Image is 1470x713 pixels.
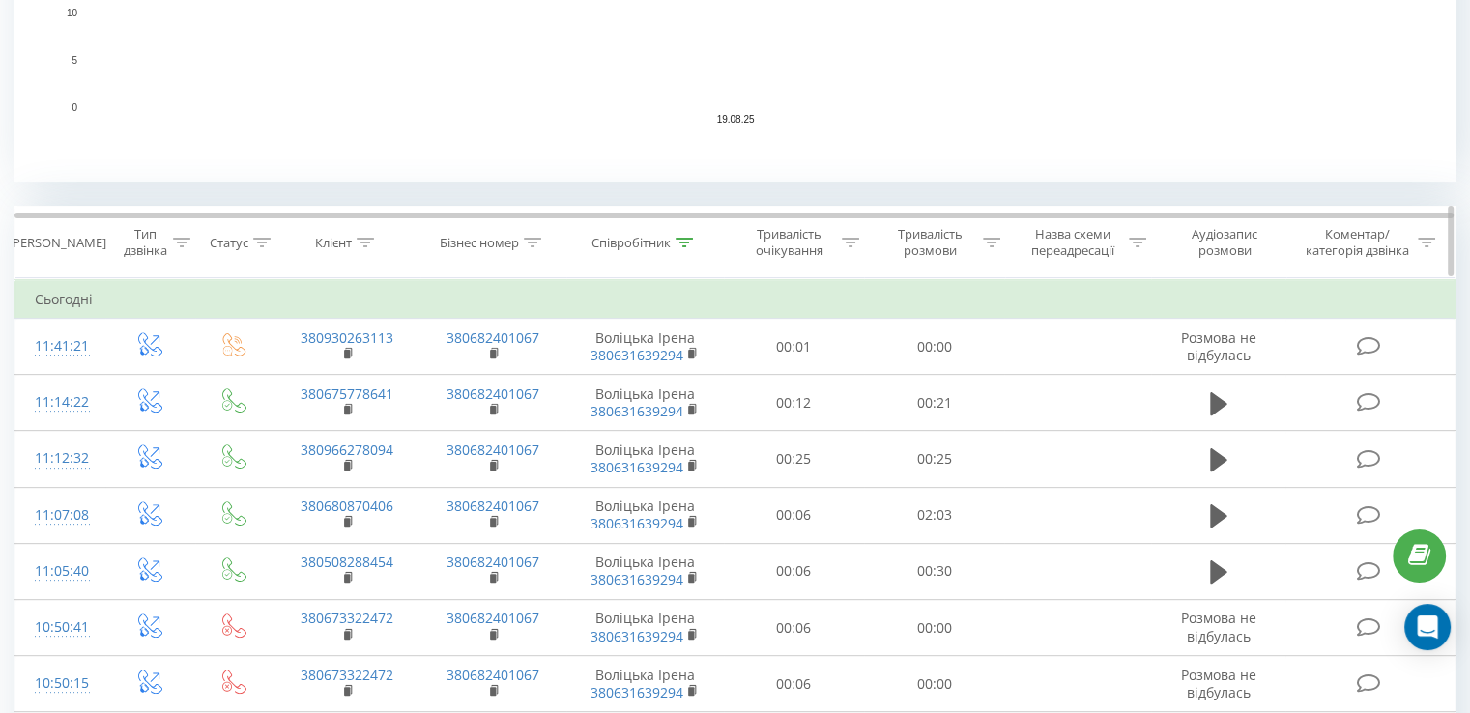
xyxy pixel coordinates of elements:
[301,328,393,347] a: 380930263113
[591,346,683,364] a: 380631639294
[447,328,539,347] a: 380682401067
[447,441,539,459] a: 380682401067
[210,235,248,251] div: Статус
[566,487,724,543] td: Воліцька Ірена
[35,384,86,421] div: 11:14:22
[67,8,78,18] text: 10
[447,609,539,627] a: 380682401067
[591,514,683,532] a: 380631639294
[717,114,755,125] text: 19.08.25
[724,431,864,487] td: 00:25
[72,55,77,66] text: 5
[591,627,683,645] a: 380631639294
[301,497,393,515] a: 380680870406
[447,666,539,684] a: 380682401067
[72,102,77,113] text: 0
[864,543,1004,599] td: 00:30
[566,375,724,431] td: Воліцька Ірена
[864,487,1004,543] td: 02:03
[301,385,393,403] a: 380675778641
[591,570,683,588] a: 380631639294
[15,280,1456,319] td: Сьогодні
[724,487,864,543] td: 00:06
[35,440,86,477] div: 11:12:32
[301,553,393,571] a: 380508288454
[591,235,671,251] div: Співробітник
[1181,666,1256,701] span: Розмова не відбулась
[566,543,724,599] td: Воліцька Ірена
[35,497,86,534] div: 11:07:08
[440,235,519,251] div: Бізнес номер
[881,226,978,259] div: Тривалість розмови
[301,609,393,627] a: 380673322472
[1023,226,1124,259] div: Назва схеми переадресації
[864,600,1004,656] td: 00:00
[35,328,86,365] div: 11:41:21
[447,385,539,403] a: 380682401067
[122,226,167,259] div: Тип дзвінка
[1181,328,1256,364] span: Розмова не відбулась
[301,666,393,684] a: 380673322472
[566,431,724,487] td: Воліцька Ірена
[864,375,1004,431] td: 00:21
[566,600,724,656] td: Воліцька Ірена
[591,683,683,701] a: 380631639294
[724,600,864,656] td: 00:06
[315,235,352,251] div: Клієнт
[724,543,864,599] td: 00:06
[566,319,724,375] td: Воліцька Ірена
[741,226,838,259] div: Тривалість очікування
[724,319,864,375] td: 00:01
[301,441,393,459] a: 380966278094
[1168,226,1282,259] div: Аудіозапис розмови
[9,235,106,251] div: [PERSON_NAME]
[447,553,539,571] a: 380682401067
[35,609,86,646] div: 10:50:41
[1404,604,1451,650] div: Open Intercom Messenger
[724,375,864,431] td: 00:12
[724,656,864,712] td: 00:06
[591,402,683,420] a: 380631639294
[1300,226,1413,259] div: Коментар/категорія дзвінка
[864,319,1004,375] td: 00:00
[566,656,724,712] td: Воліцька Ірена
[447,497,539,515] a: 380682401067
[35,553,86,590] div: 11:05:40
[591,458,683,476] a: 380631639294
[864,656,1004,712] td: 00:00
[1181,609,1256,644] span: Розмова не відбулась
[864,431,1004,487] td: 00:25
[35,665,86,702] div: 10:50:15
